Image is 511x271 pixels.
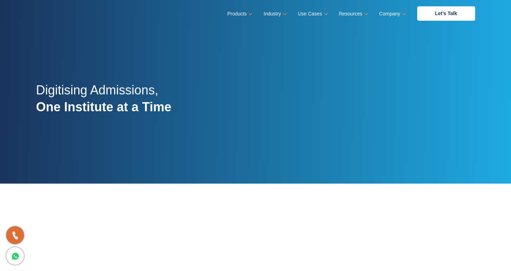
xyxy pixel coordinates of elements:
strong: One Institute at a Time [36,100,171,114]
a: Use Cases [298,9,326,19]
a: Industry [263,9,286,19]
a: Products [227,9,251,19]
a: Let’s Talk [417,6,475,21]
a: Company [379,9,405,19]
h2: Digitising Admissions, [36,82,171,123]
a: Resources [339,9,367,19]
